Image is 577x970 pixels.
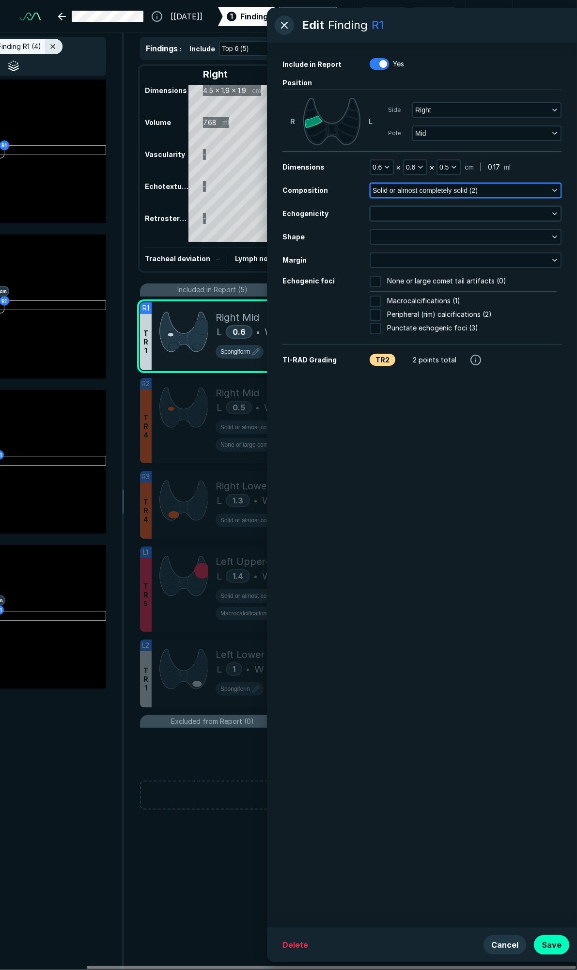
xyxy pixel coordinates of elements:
[388,129,401,138] span: Pole
[16,6,45,27] a: See-Mode Logo
[282,356,337,364] span: TI-RAD Grading
[412,7,457,26] button: Redo
[369,116,373,126] span: L
[394,160,403,174] div: ×
[413,355,456,365] span: 2 points total
[393,59,404,69] span: Yes
[282,78,312,87] span: Position
[387,296,460,307] span: Macrocalcifications (1)
[373,185,478,196] span: Solid or almost completely solid (2)
[406,162,415,172] span: 0.6
[171,11,203,22] span: [[DATE]]
[275,935,316,954] button: Delete
[279,7,337,26] div: 2Finalize
[328,16,368,34] div: Finding
[427,160,437,174] div: ×
[387,276,506,287] span: None or large comet tail artifacts (0)
[361,7,406,26] button: Undo
[521,7,561,26] button: avatar-name
[372,16,384,34] div: R1
[19,10,41,23] img: See-Mode Logo
[282,60,342,68] span: Include in Report
[465,162,474,172] span: cm
[282,163,325,171] span: Dimensions
[282,277,335,285] span: Echogenic foci
[373,162,382,172] span: 0.6
[218,7,279,26] div: 1Findings
[488,162,500,172] span: 0.17
[282,256,307,264] span: Margin
[504,162,511,172] span: ml
[230,11,233,21] span: 1
[439,162,449,172] span: 0.5
[370,354,395,366] div: TR2
[282,209,328,218] span: Echogenicity
[290,116,295,126] span: R
[480,162,482,172] span: |
[302,16,324,34] span: Edit
[240,11,272,22] span: Findings
[387,323,478,334] span: Punctate echogenic foci (3)
[483,935,526,954] button: Cancel
[282,233,305,241] span: Shape
[387,309,492,321] span: Peripheral (rim) calcifications (2)
[534,935,569,954] button: Save
[415,128,426,139] span: Mid
[415,105,431,115] span: Right
[388,106,401,114] span: Side
[282,186,328,194] span: Composition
